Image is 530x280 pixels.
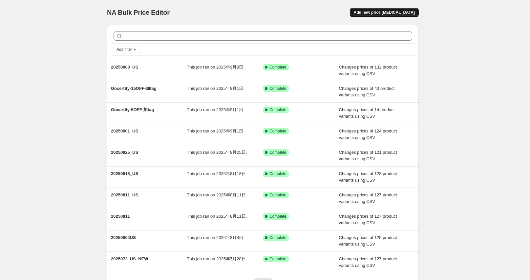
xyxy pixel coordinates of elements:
[269,192,286,198] span: Complete
[269,150,286,155] span: Complete
[111,256,148,261] span: 2025072_US_NEW
[269,129,286,134] span: Complete
[339,150,397,161] span: Changes prices of 121 product variants using CSV
[187,150,247,155] span: This job ran on 2025年8月25日.
[187,65,245,70] span: This job ran on 2025年9月8日.
[339,65,397,76] span: Changes prices of 132 product variants using CSV
[269,214,286,219] span: Complete
[187,171,247,176] span: This job ran on 2025年8月18日.
[111,192,138,197] span: 20250811_US
[339,256,397,268] span: Changes prices of 127 product variants using CSV
[269,65,286,70] span: Complete
[339,86,395,97] span: Changes prices of 43 product variants using CSV
[269,107,286,112] span: Complete
[111,65,138,70] span: 20250908_US
[111,214,130,219] span: 20250811
[339,107,395,119] span: Changes prices of 14 product variants using CSV
[350,8,419,17] button: Add new price [MEDICAL_DATA]
[187,192,247,197] span: This job ran on 2025年8月11日.
[111,235,136,240] span: 20250804US
[111,129,138,133] span: 20250901_US
[114,46,140,53] button: Add filter
[339,129,397,140] span: Changes prices of 124 product variants using CSV
[117,47,132,52] span: Add filter
[339,214,397,225] span: Changes prices of 127 product variants using CSV
[339,171,397,183] span: Changes prices of 128 product variants using CSV
[269,235,286,240] span: Complete
[269,86,286,91] span: Complete
[111,86,157,91] span: Gocertify-15OFF-加tag
[111,171,138,176] span: 20250818_US
[187,214,247,219] span: This job ran on 2025年8月11日.
[187,235,245,240] span: This job ran on 2025年8月4日.
[187,256,247,261] span: This job ran on 2025年7月28日.
[269,256,286,262] span: Complete
[111,107,154,112] span: Gocertify-5OFF-加tag
[187,86,245,91] span: This job ran on 2025年9月1日.
[339,235,397,247] span: Changes prices of 125 product variants using CSV
[339,192,397,204] span: Changes prices of 127 product variants using CSV
[187,129,245,133] span: This job ran on 2025年9月1日.
[269,171,286,176] span: Complete
[354,10,415,15] span: Add new price [MEDICAL_DATA]
[107,9,170,16] span: NA Bulk Price Editor
[187,107,245,112] span: This job ran on 2025年9月1日.
[111,150,138,155] span: 20250825_US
